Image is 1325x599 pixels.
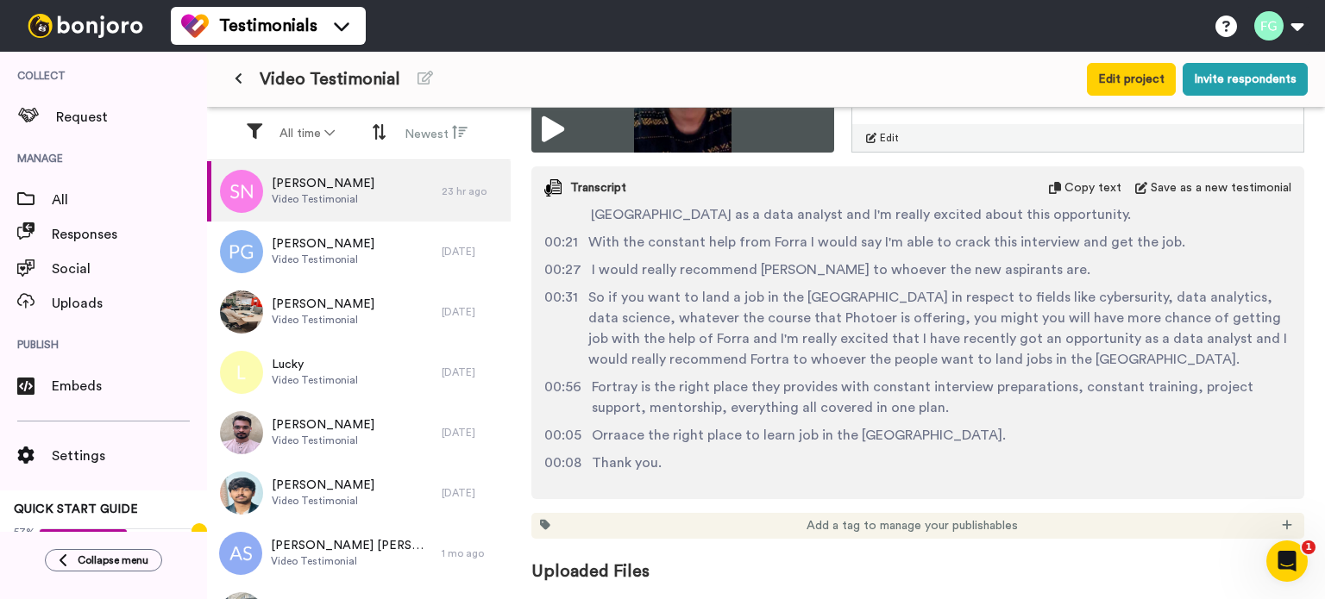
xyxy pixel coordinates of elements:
[78,553,148,567] span: Collapse menu
[544,452,581,473] span: 00:08
[272,192,374,206] span: Video Testimonial
[272,494,374,508] span: Video Testimonial
[52,190,207,210] span: All
[1151,179,1291,197] span: Save as a new testimonial
[220,170,263,213] img: sn.png
[271,537,433,554] span: [PERSON_NAME] [PERSON_NAME]
[52,259,207,279] span: Social
[570,179,626,197] span: Transcript
[207,463,511,523] a: [PERSON_NAME]Video Testimonial[DATE]
[181,12,209,40] img: tm-color.svg
[588,232,1185,253] span: With the constant help from Forra I would say I'm able to crack this interview and get the job.
[544,259,581,280] span: 00:27
[272,373,358,387] span: Video Testimonial
[592,377,1291,418] span: Fortray is the right place they provides with constant interview preparations, constant training,...
[272,253,374,266] span: Video Testimonial
[272,416,374,434] span: [PERSON_NAME]
[269,118,345,149] button: All time
[1183,63,1308,96] button: Invite respondents
[52,293,207,314] span: Uploads
[592,259,1090,280] span: I would really recommend [PERSON_NAME] to whoever the new aspirants are.
[592,452,662,473] span: Thank you.
[220,351,263,394] img: l.png
[544,179,562,197] img: transcript.svg
[207,342,511,402] a: LuckyVideo Testimonial[DATE]
[531,539,1304,583] span: Uploaded Files
[1064,179,1121,197] span: Copy text
[219,532,262,575] img: as.png
[21,14,150,38] img: bj-logo-header-white.svg
[271,554,433,568] span: Video Testimonial
[1266,540,1308,582] iframe: Intercom live chat
[442,426,502,440] div: [DATE]
[207,523,511,583] a: [PERSON_NAME] [PERSON_NAME]Video Testimonial1 mo ago
[220,471,263,515] img: c368c2f5-cf2c-4bf7-a878-372cb992a6cc.jpeg
[207,222,511,282] a: [PERSON_NAME]Video Testimonial[DATE]
[192,523,207,539] div: Tooltip anchor
[588,287,1291,370] span: So if you want to land a job in the [GEOGRAPHIC_DATA] in respect to fields like cybersurity, data...
[807,517,1018,534] span: Add a tag to manage your publishables
[45,549,162,571] button: Collapse menu
[14,503,138,515] span: QUICK START GUIDE
[880,131,899,145] span: Edit
[272,356,358,373] span: Lucky
[442,245,502,259] div: [DATE]
[219,14,317,38] span: Testimonials
[272,313,374,327] span: Video Testimonial
[207,282,511,342] a: [PERSON_NAME]Video Testimonial[DATE]
[272,235,374,253] span: [PERSON_NAME]
[442,305,502,319] div: [DATE]
[442,546,502,560] div: 1 mo ago
[442,184,502,198] div: 23 hr ago
[544,287,578,370] span: 00:31
[52,376,207,396] span: Embeds
[544,232,578,253] span: 00:21
[394,117,478,150] button: Newest
[442,365,502,379] div: [DATE]
[14,525,35,539] span: 57%
[52,446,207,466] span: Settings
[272,434,374,447] span: Video Testimonial
[272,296,374,313] span: [PERSON_NAME]
[544,377,581,418] span: 00:56
[442,486,502,500] div: [DATE]
[260,67,400,91] span: Video Testimonial
[1087,63,1176,96] button: Edit project
[220,230,263,273] img: pg.png
[592,425,1006,446] span: Orraace the right place to learn job in the [GEOGRAPHIC_DATA].
[544,425,581,446] span: 00:05
[207,161,511,222] a: [PERSON_NAME]Video Testimonial23 hr ago
[220,411,263,454] img: dccc6b42-20e1-4f8c-be4d-49a4fa928a95.jpeg
[52,224,207,245] span: Responses
[272,175,374,192] span: [PERSON_NAME]
[1302,540,1316,554] span: 1
[272,477,374,494] span: [PERSON_NAME]
[56,107,207,128] span: Request
[220,290,263,334] img: 7e58658b-e67b-4402-a543-a02ee46e31dc.jpeg
[207,402,511,463] a: [PERSON_NAME]Video Testimonial[DATE]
